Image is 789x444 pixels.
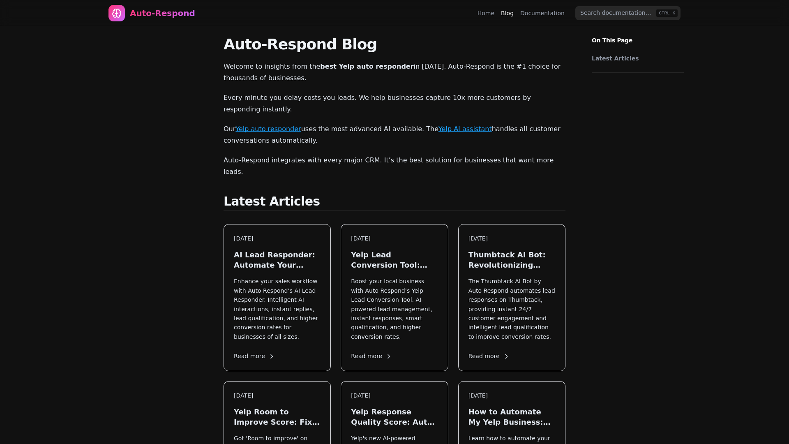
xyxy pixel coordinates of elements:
h2: Latest Articles [224,194,565,211]
input: Search documentation… [575,6,681,20]
div: [DATE] [351,234,438,243]
a: Yelp auto responder [235,125,301,133]
a: Documentation [520,9,565,17]
div: [DATE] [234,391,321,400]
span: Read more [351,352,392,361]
p: Our uses the most advanced AI available. The handles all customer conversations automatically. [224,123,565,146]
a: Latest Articles [592,54,680,62]
a: Home page [108,5,195,21]
h3: AI Lead Responder: Automate Your Sales in [DATE] [234,250,321,270]
a: Home [478,9,494,17]
p: Auto-Respond integrates with every major CRM. It’s the best solution for businesses that want mor... [224,155,565,178]
a: [DATE]Thumbtack AI Bot: Revolutionizing Lead GenerationThe Thumbtack AI Bot by Auto Respond autom... [458,224,565,371]
h3: Yelp Room to Improve Score: Fix Your Response Quality Instantly [234,407,321,427]
p: Welcome to insights from the in [DATE]. Auto-Respond is the #1 choice for thousands of businesses. [224,61,565,84]
div: [DATE] [468,391,555,400]
h3: How to Automate My Yelp Business: Complete 2025 Guide [468,407,555,427]
div: [DATE] [468,234,555,243]
h3: Yelp Response Quality Score: Auto-Respond Gets You 'Excellent' Badges [351,407,438,427]
p: Enhance your sales workflow with Auto Respond’s AI Lead Responder. Intelligent AI interactions, i... [234,277,321,341]
div: [DATE] [234,234,321,243]
p: The Thumbtack AI Bot by Auto Respond automates lead responses on Thumbtack, providing instant 24/... [468,277,555,341]
p: On This Page [585,26,690,44]
h1: Auto-Respond Blog [224,36,565,53]
a: Blog [501,9,514,17]
p: Every minute you delay costs you leads. We help businesses capture 10x more customers by respondi... [224,92,565,115]
div: Auto-Respond [130,7,195,19]
strong: best Yelp auto responder [320,62,413,70]
span: Read more [468,352,510,361]
a: [DATE]AI Lead Responder: Automate Your Sales in [DATE]Enhance your sales workflow with Auto Respo... [224,224,331,371]
h3: Thumbtack AI Bot: Revolutionizing Lead Generation [468,250,555,270]
div: [DATE] [351,391,438,400]
span: Read more [234,352,275,361]
p: Boost your local business with Auto Respond’s Yelp Lead Conversion Tool. AI-powered lead manageme... [351,277,438,341]
a: [DATE]Yelp Lead Conversion Tool: Maximize Local Leads in [DATE]Boost your local business with Aut... [341,224,448,371]
a: Yelp AI assistant [438,125,492,133]
h3: Yelp Lead Conversion Tool: Maximize Local Leads in [DATE] [351,250,438,270]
